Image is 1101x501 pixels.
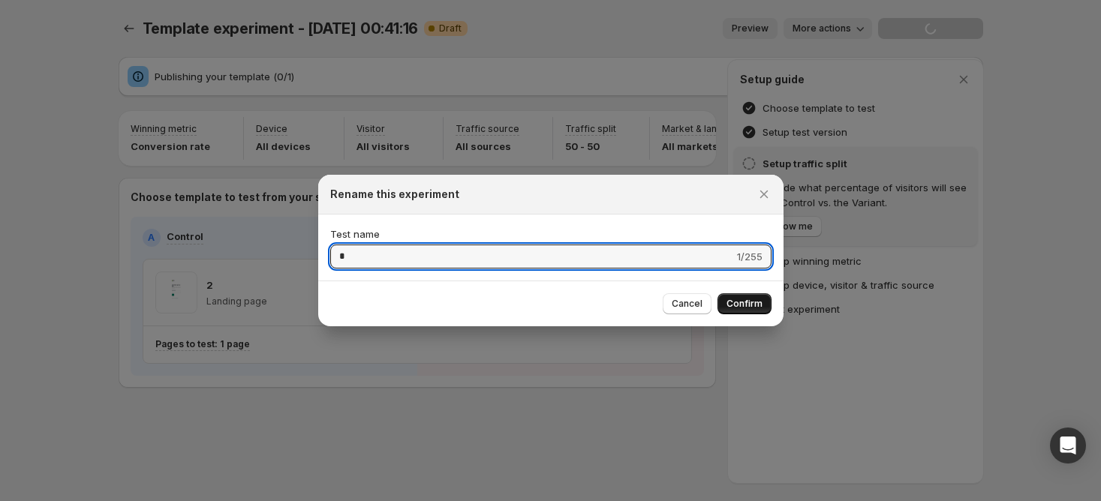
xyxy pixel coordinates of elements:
span: Test name [330,228,380,240]
button: Close [754,184,775,205]
span: Confirm [726,298,763,310]
button: Confirm [717,293,772,314]
h2: Rename this experiment [330,187,459,202]
span: Cancel [672,298,702,310]
button: Cancel [663,293,711,314]
div: Open Intercom Messenger [1050,427,1086,463]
